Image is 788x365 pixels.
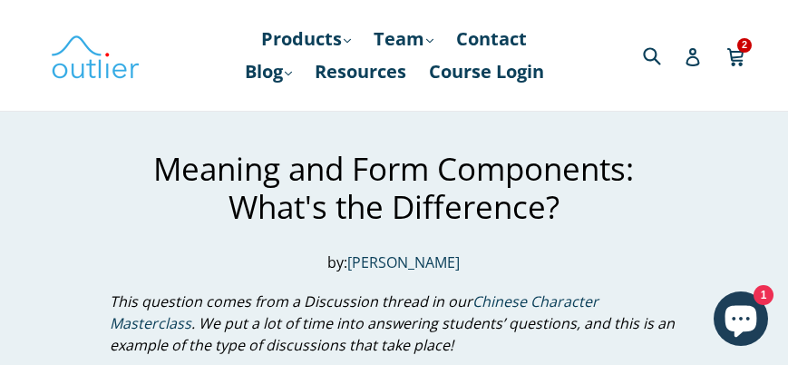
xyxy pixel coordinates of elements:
[236,55,301,88] a: Blog
[306,55,415,88] a: Resources
[726,35,747,76] a: 2
[347,252,460,273] a: [PERSON_NAME]
[252,23,360,55] a: Products
[110,252,678,273] p: by:
[447,23,536,55] a: Contact
[50,29,141,82] img: Outlier Linguistics
[708,291,773,350] inbox-online-store-chat: Shopify online store chat
[420,55,553,88] a: Course Login
[737,38,752,52] span: 2
[110,150,678,226] h1: Meaning and Form Components: What's the Difference?
[110,291,598,334] a: Chinese Character Masterclass
[365,23,443,55] a: Team
[110,291,675,355] em: This question comes from a Discussion thread in our . We put a lot of time into answering student...
[638,36,688,74] input: Search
